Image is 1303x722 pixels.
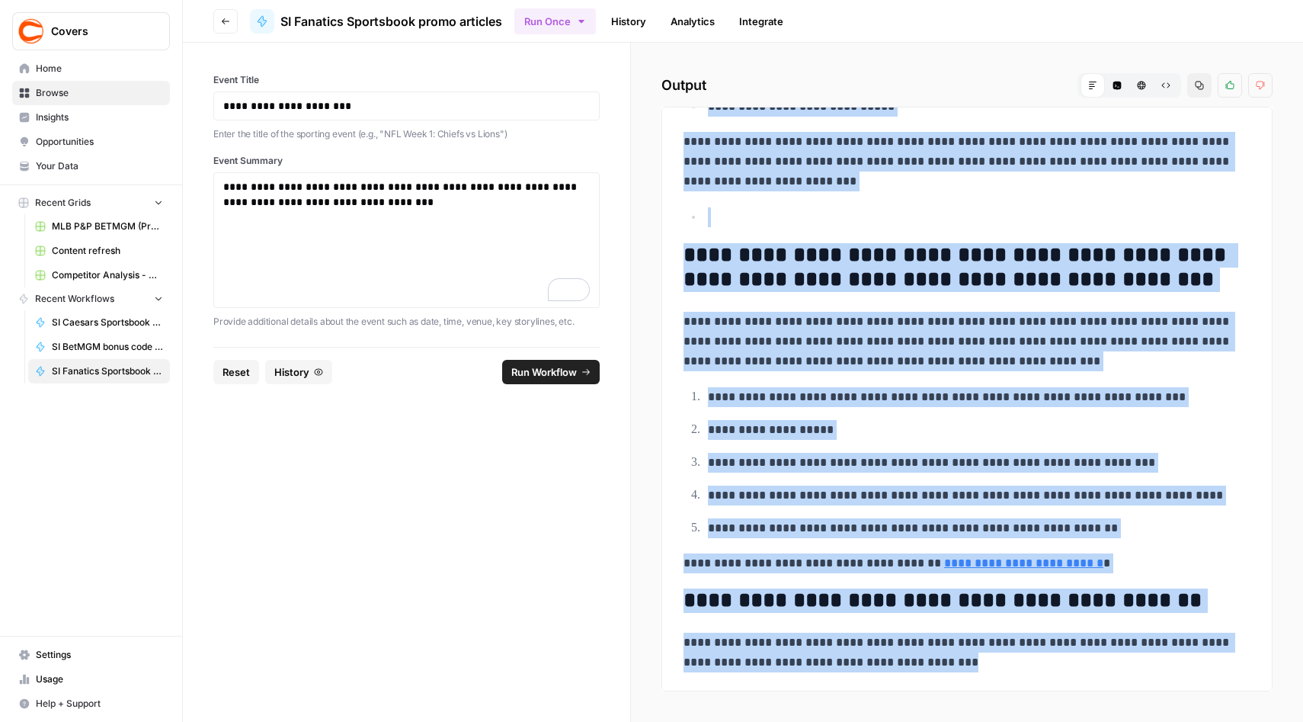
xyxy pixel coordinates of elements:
[265,360,332,384] button: History
[52,316,163,329] span: SI Caesars Sportsbook promo code articles
[12,154,170,178] a: Your Data
[36,62,163,75] span: Home
[18,18,45,45] img: Covers Logo
[28,359,170,383] a: SI Fanatics Sportsbook promo articles
[36,159,163,173] span: Your Data
[213,154,600,168] label: Event Summary
[52,220,163,233] span: MLB P&P BETMGM (Production) Grid (1)
[12,667,170,692] a: Usage
[12,130,170,154] a: Opportunities
[35,292,114,306] span: Recent Workflows
[51,24,143,39] span: Covers
[52,364,163,378] span: SI Fanatics Sportsbook promo articles
[28,263,170,287] a: Competitor Analysis - URL Specific Grid
[223,179,590,301] div: To enrich screen reader interactions, please activate Accessibility in Grammarly extension settings
[213,127,600,142] p: Enter the title of the sporting event (e.g., "NFL Week 1: Chiefs vs Lions")
[511,364,577,380] span: Run Workflow
[12,643,170,667] a: Settings
[28,335,170,359] a: SI BetMGM bonus code articles
[36,648,163,662] span: Settings
[28,310,170,335] a: SI Caesars Sportsbook promo code articles
[52,268,163,282] span: Competitor Analysis - URL Specific Grid
[661,9,724,34] a: Analytics
[52,340,163,354] span: SI BetMGM bonus code articles
[28,214,170,239] a: MLB P&P BETMGM (Production) Grid (1)
[223,364,250,380] span: Reset
[36,86,163,100] span: Browse
[213,314,600,329] p: Provide additional details about the event such as date, time, venue, key storylines, etc.
[12,105,170,130] a: Insights
[36,111,163,124] span: Insights
[36,672,163,686] span: Usage
[213,73,600,87] label: Event Title
[12,692,170,716] button: Help + Support
[12,12,170,50] button: Workspace: Covers
[514,8,596,34] button: Run Once
[602,9,655,34] a: History
[52,244,163,258] span: Content refresh
[730,9,792,34] a: Integrate
[28,239,170,263] a: Content refresh
[36,697,163,711] span: Help + Support
[661,73,1273,98] h2: Output
[280,12,502,30] span: SI Fanatics Sportsbook promo articles
[274,364,309,380] span: History
[12,81,170,105] a: Browse
[12,287,170,310] button: Recent Workflows
[36,135,163,149] span: Opportunities
[213,360,259,384] button: Reset
[12,56,170,81] a: Home
[250,9,502,34] a: SI Fanatics Sportsbook promo articles
[12,191,170,214] button: Recent Grids
[502,360,600,384] button: Run Workflow
[35,196,91,210] span: Recent Grids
